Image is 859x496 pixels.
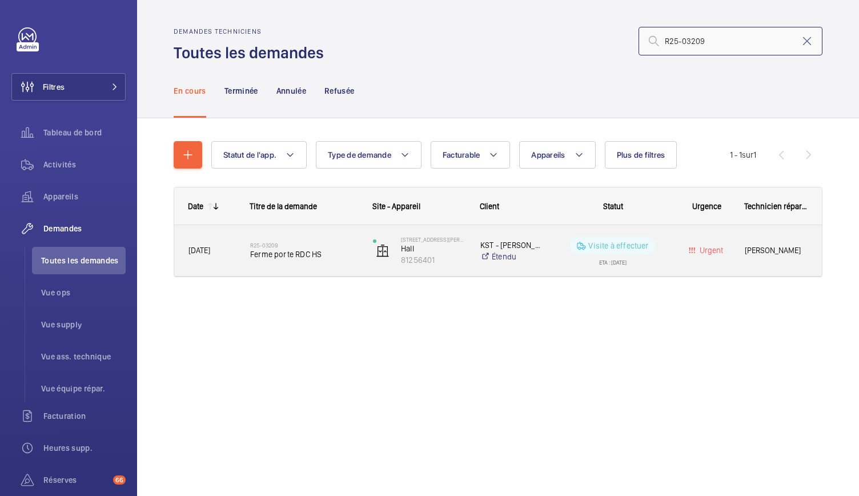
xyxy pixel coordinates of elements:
button: Facturable [431,141,511,169]
p: Annulée [276,85,306,97]
span: Facturation [43,410,126,422]
span: Urgence [692,202,721,211]
h2: R25-03209 [250,242,358,249]
button: Filtres [11,73,126,101]
span: Appareils [43,191,126,202]
span: Demandes [43,223,126,234]
button: Type de demande [316,141,422,169]
span: Vue équipe répar. [41,383,126,394]
span: Titre de la demande [250,202,317,211]
span: Toutes les demandes [41,255,126,266]
span: 66 [113,475,126,485]
span: Urgent [697,246,723,255]
span: Vue ass. technique [41,351,126,362]
span: Site - Appareil [372,202,420,211]
span: Vue supply [41,319,126,330]
span: Vue ops [41,287,126,298]
button: Appareils [519,141,595,169]
button: Statut de l'app. [211,141,307,169]
span: Heures supp. [43,442,126,454]
span: Activités [43,159,126,170]
a: Étendu [480,251,543,262]
span: [DATE] [188,246,210,255]
span: Réserves [43,474,109,486]
span: Ferme porte RDC HS [250,249,358,260]
p: En cours [174,85,206,97]
span: Technicien réparateur [744,202,809,211]
span: Plus de filtres [617,150,665,159]
span: Type de demande [328,150,391,159]
div: Date [188,202,203,211]
span: [PERSON_NAME] [745,244,808,257]
button: Plus de filtres [605,141,677,169]
span: Filtres [43,81,65,93]
span: Tableau de bord [43,127,126,138]
div: ETA : [DATE] [599,255,627,265]
p: Refusée [324,85,354,97]
span: 1 - 1 1 [730,151,756,159]
p: KST - [PERSON_NAME] [480,239,543,251]
p: Terminée [224,85,258,97]
span: Statut de l'app. [223,150,276,159]
h1: Toutes les demandes [174,42,331,63]
h2: Demandes techniciens [174,27,331,35]
img: elevator.svg [376,244,390,258]
p: Visite à effectuer [588,240,648,251]
p: Hall [401,243,465,254]
span: Client [480,202,499,211]
p: [STREET_ADDRESS][PERSON_NAME] [401,236,465,243]
input: Chercher par numéro demande ou de devis [639,27,822,55]
span: Statut [603,202,623,211]
span: Appareils [531,150,565,159]
p: 81256401 [401,254,465,266]
span: sur [742,150,753,159]
span: Facturable [443,150,480,159]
